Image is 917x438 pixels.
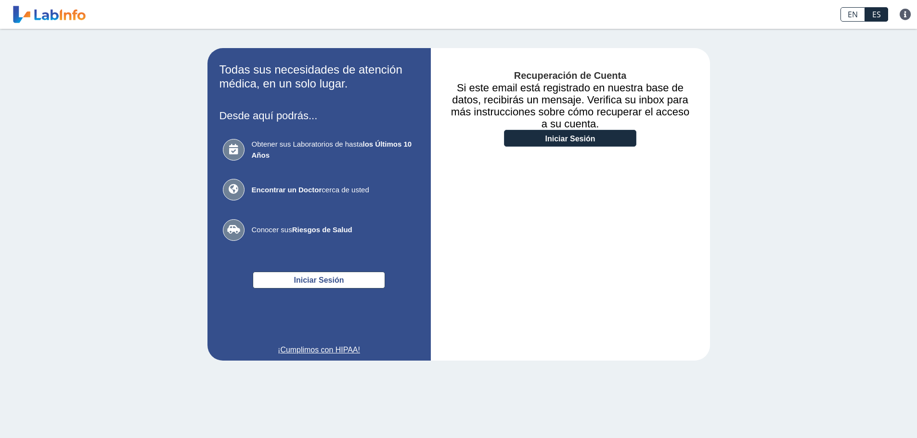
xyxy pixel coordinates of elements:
[865,7,888,22] a: ES
[252,140,412,159] b: los Últimos 10 Años
[220,63,419,91] h2: Todas sus necesidades de atención médica, en un solo lugar.
[504,130,636,147] a: Iniciar Sesión
[252,139,415,161] span: Obtener sus Laboratorios de hasta
[831,400,906,427] iframe: Help widget launcher
[445,70,696,82] h4: Recuperación de Cuenta
[252,186,322,194] b: Encontrar un Doctor
[220,110,419,122] h3: Desde aquí podrás...
[252,185,415,196] span: cerca de usted
[253,272,385,288] button: Iniciar Sesión
[445,82,696,130] h3: Si este email está registrado en nuestra base de datos, recibirás un mensaje. Verifica su inbox p...
[252,225,415,236] span: Conocer sus
[840,7,865,22] a: EN
[292,225,352,234] b: Riesgos de Salud
[220,344,419,356] a: ¡Cumplimos con HIPAA!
